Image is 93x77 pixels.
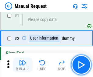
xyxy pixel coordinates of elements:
img: Undo [38,59,46,66]
span: # 2 [15,36,19,41]
button: Run All [13,58,32,72]
span: # 1 [15,13,19,18]
div: Please copy data [28,17,57,22]
div: dummy [22,35,75,42]
img: Settings menu [81,2,88,10]
button: Undo [32,58,52,72]
img: Back [5,2,12,10]
img: Main button [76,60,86,70]
button: Skip [52,58,71,72]
img: Skip [58,59,65,66]
img: Support [73,4,78,9]
div: Undo [38,67,47,71]
img: Run All [19,59,26,66]
div: Manual Request [15,3,47,9]
div: Run All [16,67,30,71]
div: User information [29,35,59,42]
div: Skip [58,67,66,71]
